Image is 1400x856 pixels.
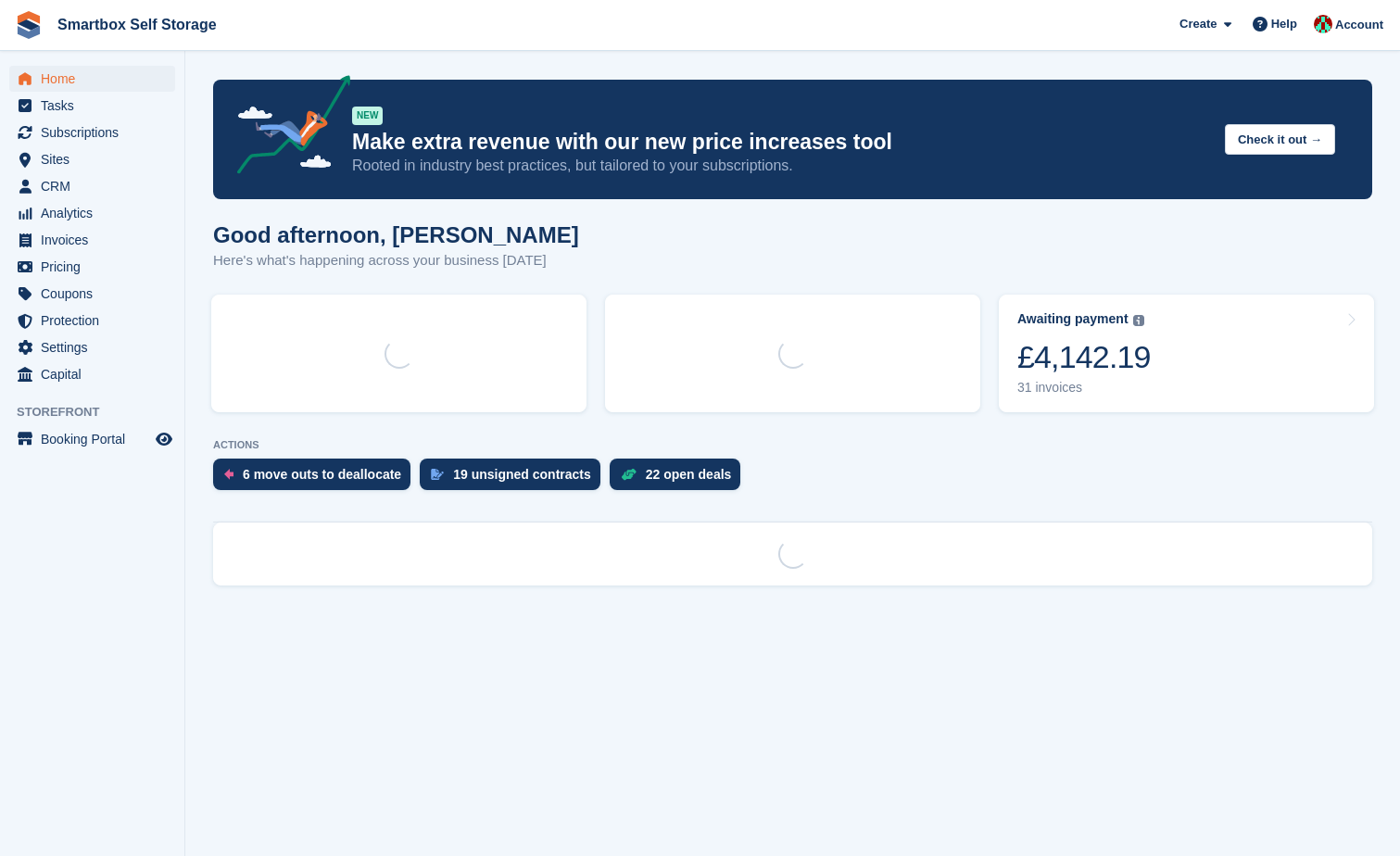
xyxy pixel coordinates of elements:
[153,428,175,450] a: Preview store
[41,146,152,172] span: Sites
[213,459,420,499] a: 6 move outs to deallocate
[41,334,152,360] span: Settings
[420,459,610,499] a: 19 unsigned contracts
[213,222,579,247] h1: Good afternoon, [PERSON_NAME]
[9,361,175,387] a: menu
[213,250,579,271] p: Here's what's happening across your business [DATE]
[41,361,152,387] span: Capital
[1017,311,1129,327] div: Awaiting payment
[41,200,152,226] span: Analytics
[431,469,444,480] img: contract_signature_icon-13c848040528278c33f63329250d36e43548de30e8caae1d1a13099fd9432cc5.svg
[1179,15,1217,33] span: Create
[352,107,383,125] div: NEW
[41,426,152,452] span: Booking Portal
[224,469,233,480] img: move_outs_to_deallocate_icon-f764333ba52eb49d3ac5e1228854f67142a1ed5810a6f6cc68b1a99e826820c5.svg
[9,426,175,452] a: menu
[1133,315,1144,326] img: icon-info-grey-7440780725fd019a000dd9b08b2336e03edf1995a4989e88bcd33f0948082b44.svg
[9,66,175,92] a: menu
[610,459,750,499] a: 22 open deals
[621,468,637,481] img: deal-1b604bf984904fb50ccaf53a9ad4b4a5d6e5aea283cecdc64d6e3604feb123c2.svg
[9,200,175,226] a: menu
[17,403,184,422] span: Storefront
[41,227,152,253] span: Invoices
[41,281,152,307] span: Coupons
[243,467,401,482] div: 6 move outs to deallocate
[41,173,152,199] span: CRM
[221,75,351,181] img: price-adjustments-announcement-icon-8257ccfd72463d97f412b2fc003d46551f7dbcb40ab6d574587a9cd5c0d94...
[9,93,175,119] a: menu
[999,295,1374,412] a: Awaiting payment £4,142.19 31 invoices
[9,281,175,307] a: menu
[352,129,1210,156] p: Make extra revenue with our new price increases tool
[213,439,1372,451] p: ACTIONS
[9,308,175,334] a: menu
[453,467,591,482] div: 19 unsigned contracts
[41,66,152,92] span: Home
[9,146,175,172] a: menu
[646,467,732,482] div: 22 open deals
[41,93,152,119] span: Tasks
[9,254,175,280] a: menu
[1335,16,1383,34] span: Account
[1314,15,1332,33] img: Caren Ingold
[9,227,175,253] a: menu
[1225,124,1335,155] button: Check it out →
[1017,338,1151,376] div: £4,142.19
[9,173,175,199] a: menu
[50,9,224,40] a: Smartbox Self Storage
[41,308,152,334] span: Protection
[9,334,175,360] a: menu
[9,120,175,145] a: menu
[1017,380,1151,396] div: 31 invoices
[41,254,152,280] span: Pricing
[15,11,43,39] img: stora-icon-8386f47178a22dfd0bd8f6a31ec36ba5ce8667c1dd55bd0f319d3a0aa187defe.svg
[352,156,1210,176] p: Rooted in industry best practices, but tailored to your subscriptions.
[1271,15,1297,33] span: Help
[41,120,152,145] span: Subscriptions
